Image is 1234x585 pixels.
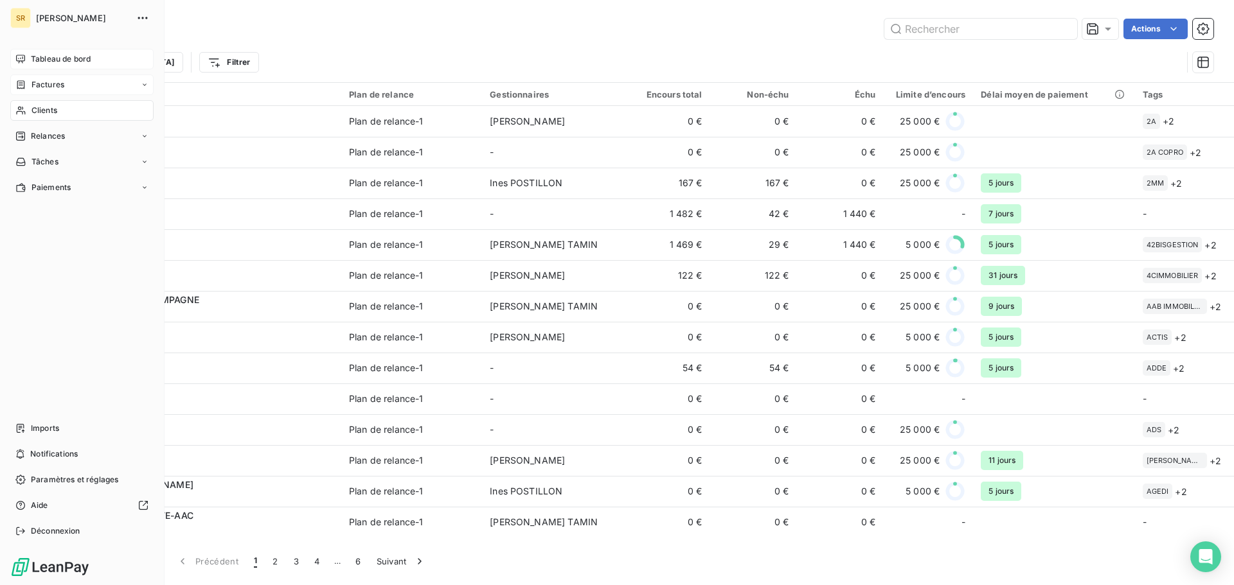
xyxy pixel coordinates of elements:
a: Aide [10,495,154,516]
div: Plan de relance-1 [349,300,424,313]
span: + 2 [1174,331,1186,344]
span: ACTIS [1147,333,1168,341]
div: Open Intercom Messenger [1190,541,1221,572]
span: - [961,516,965,528]
td: 0 € [623,445,710,476]
span: 25 000 € [900,300,940,313]
span: + 2 [1173,362,1185,375]
span: + 2 [1190,146,1201,159]
td: 0 € [797,291,884,322]
span: C1010 [89,245,334,258]
td: 0 € [797,445,884,476]
span: 25 000 € [900,146,940,159]
td: 0 € [797,168,884,198]
span: Factures [31,79,64,91]
span: AAB IMMOBILER [1147,302,1203,310]
button: Actions [1123,19,1188,39]
span: 4CIMMOBILIER [1147,272,1199,279]
span: 2A COPRO [1147,148,1183,156]
div: Plan de relance-1 [349,392,424,405]
span: + 2 [1204,238,1216,252]
span: 5 jours [981,358,1021,378]
span: Tâches [31,156,58,168]
span: Imports [31,423,59,434]
span: Tableau de bord [31,53,91,65]
td: 0 € [797,507,884,537]
span: 42BISGESTION [1147,241,1199,249]
span: ADDE [1147,364,1167,372]
span: - [1143,516,1147,527]
span: C889 [89,183,334,196]
button: 4 [307,548,327,575]
span: [PERSON_NAME] [490,116,565,127]
td: 0 € [623,414,710,445]
td: 0 € [710,137,797,168]
span: 25 000 € [900,423,940,436]
span: + 2 [1204,269,1216,283]
input: Rechercher [884,19,1077,39]
span: 25 000 € [900,454,940,467]
div: Gestionnaires [490,89,615,100]
div: Limite d’encours [891,89,966,100]
span: 11 jours [981,451,1023,470]
span: [PERSON_NAME] TAMIN [490,301,598,311]
td: 0 € [710,445,797,476]
span: [PERSON_NAME] [490,270,565,281]
span: 5 jours [981,173,1021,193]
div: Délai moyen de paiement [981,89,1127,100]
span: [PERSON_NAME] TAMIN [490,239,598,250]
img: Logo LeanPay [10,557,90,577]
span: + 2 [1210,454,1221,467]
td: 1 469 € [623,229,710,260]
td: 29 € [710,229,797,260]
span: - [490,208,494,219]
td: 0 € [710,476,797,507]
span: 1 [254,555,257,568]
div: SR [10,8,31,28]
a: Tâches [10,152,154,172]
span: - [490,362,494,373]
span: C974 [89,491,334,504]
span: 2MM [1147,179,1164,187]
div: Plan de relance-1 [349,454,424,467]
td: 167 € [710,168,797,198]
a: Clients [10,100,154,121]
span: - [490,393,494,404]
span: C738 [89,152,334,165]
div: Plan de relance-1 [349,485,424,498]
span: 31 jours [981,266,1025,285]
div: Plan de relance-1 [349,207,424,220]
td: 42 € [710,198,797,229]
div: Plan de relance-1 [349,115,424,128]
span: C846 [89,430,334,442]
span: AGEDI [1147,487,1169,495]
span: [PERSON_NAME] [490,331,565,342]
td: 0 € [623,476,710,507]
span: Déconnexion [31,525,80,537]
span: 5 jours [981,327,1021,347]
td: 0 € [797,414,884,445]
span: 5 jours [981,235,1021,254]
td: 0 € [797,322,884,353]
td: 122 € [710,260,797,291]
span: 2A [1147,118,1156,125]
span: [PERSON_NAME] [490,455,565,466]
span: 5 000 € [906,485,940,498]
span: 5 000 € [906,238,940,251]
span: C572 [89,460,334,473]
td: 0 € [623,137,710,168]
div: Échu [805,89,876,100]
span: C1077 [89,214,334,227]
td: 122 € [623,260,710,291]
td: 0 € [623,507,710,537]
span: 5 jours [981,482,1021,501]
button: Filtrer [199,52,258,73]
button: 3 [286,548,307,575]
span: ADS [1147,426,1161,433]
td: 0 € [797,476,884,507]
div: Plan de relance-1 [349,331,424,344]
button: 2 [265,548,285,575]
span: Clients [31,105,57,116]
span: - [1143,393,1147,404]
span: … [327,551,348,572]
